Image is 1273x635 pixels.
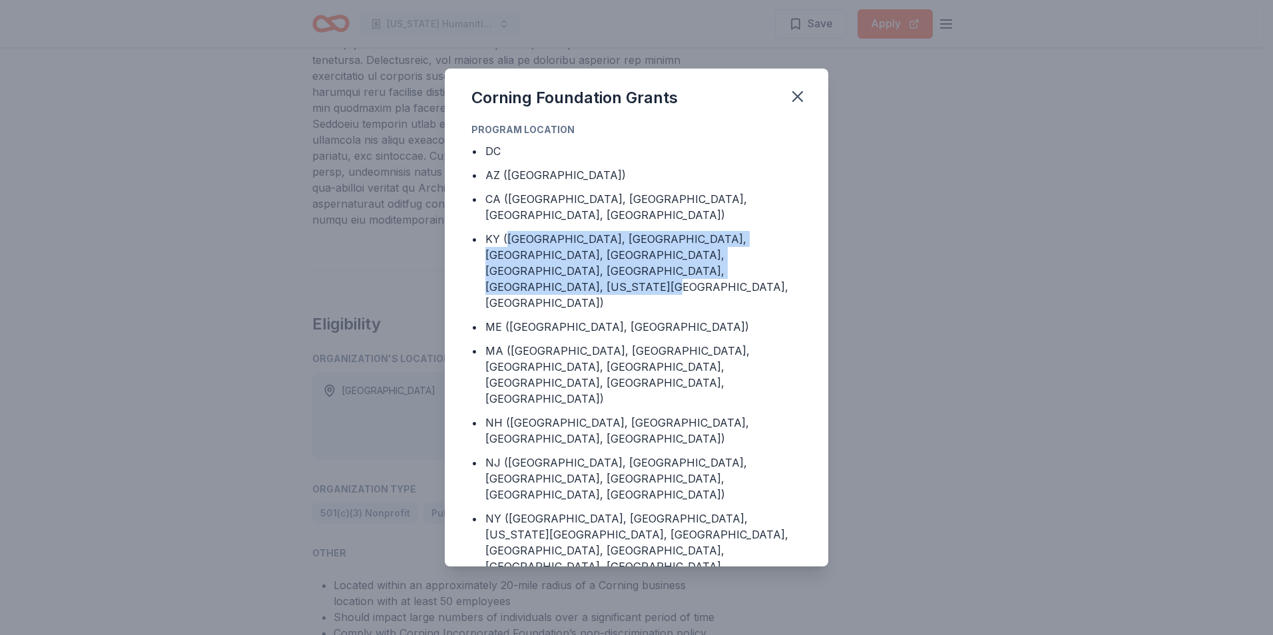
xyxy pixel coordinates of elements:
[471,122,802,138] div: Program Location
[485,511,802,606] div: NY ([GEOGRAPHIC_DATA], [GEOGRAPHIC_DATA], [US_STATE][GEOGRAPHIC_DATA], [GEOGRAPHIC_DATA], [GEOGRA...
[471,167,477,183] div: •
[471,511,477,527] div: •
[471,231,477,247] div: •
[471,455,477,471] div: •
[471,143,477,159] div: •
[485,343,802,407] div: MA ([GEOGRAPHIC_DATA], [GEOGRAPHIC_DATA], [GEOGRAPHIC_DATA], [GEOGRAPHIC_DATA], [GEOGRAPHIC_DATA]...
[471,319,477,335] div: •
[485,167,626,183] div: AZ ([GEOGRAPHIC_DATA])
[485,455,802,503] div: NJ ([GEOGRAPHIC_DATA], [GEOGRAPHIC_DATA], [GEOGRAPHIC_DATA], [GEOGRAPHIC_DATA], [GEOGRAPHIC_DATA]...
[471,415,477,431] div: •
[485,191,802,223] div: CA ([GEOGRAPHIC_DATA], [GEOGRAPHIC_DATA], [GEOGRAPHIC_DATA], [GEOGRAPHIC_DATA])
[485,319,749,335] div: ME ([GEOGRAPHIC_DATA], [GEOGRAPHIC_DATA])
[485,143,501,159] div: DC
[485,415,802,447] div: NH ([GEOGRAPHIC_DATA], [GEOGRAPHIC_DATA], [GEOGRAPHIC_DATA], [GEOGRAPHIC_DATA])
[471,343,477,359] div: •
[471,191,477,207] div: •
[471,87,678,108] div: Corning Foundation Grants
[485,231,802,311] div: KY ([GEOGRAPHIC_DATA], [GEOGRAPHIC_DATA], [GEOGRAPHIC_DATA], [GEOGRAPHIC_DATA], [GEOGRAPHIC_DATA]...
